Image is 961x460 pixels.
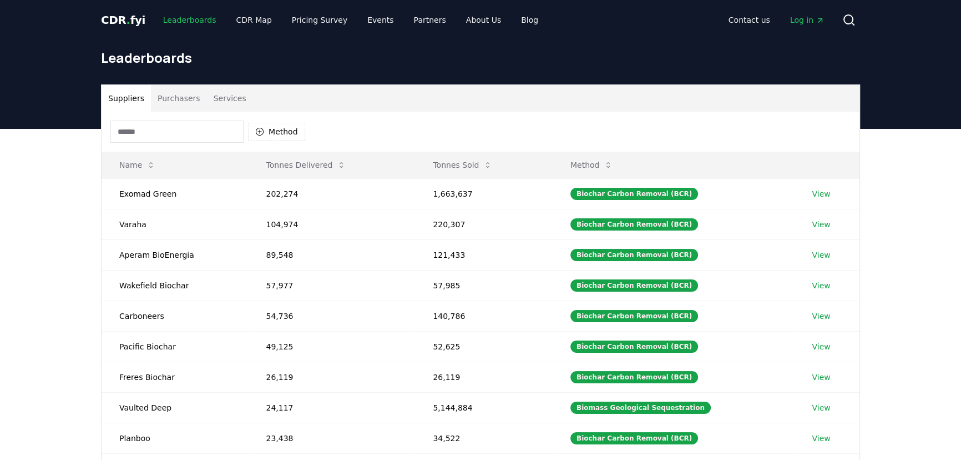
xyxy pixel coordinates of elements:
[415,362,553,392] td: 26,119
[570,310,698,322] div: Biochar Carbon Removal (BCR)
[154,10,547,30] nav: Main
[562,154,622,176] button: Method
[154,10,225,30] a: Leaderboards
[248,270,415,301] td: 57,977
[110,154,164,176] button: Name
[512,10,547,30] a: Blog
[257,154,355,176] button: Tonnes Delivered
[812,188,830,199] a: View
[781,10,833,30] a: Log in
[812,219,830,230] a: View
[812,280,830,291] a: View
[248,423,415,453] td: 23,438
[283,10,356,30] a: Pricing Survey
[812,341,830,352] a: View
[457,10,510,30] a: About Us
[570,279,698,292] div: Biochar Carbon Removal (BCR)
[405,10,455,30] a: Partners
[812,402,830,413] a: View
[101,49,860,67] h1: Leaderboards
[248,123,305,141] button: Method
[248,362,415,392] td: 26,119
[358,10,402,30] a: Events
[415,270,553,301] td: 57,985
[812,372,830,383] a: View
[102,85,151,112] button: Suppliers
[102,178,248,209] td: Exomad Green
[248,301,415,331] td: 54,736
[127,13,130,27] span: .
[720,10,779,30] a: Contact us
[570,188,698,200] div: Biochar Carbon Removal (BCR)
[207,85,253,112] button: Services
[570,402,711,414] div: Biomass Geological Sequestration
[570,249,698,261] div: Biochar Carbon Removal (BCR)
[790,14,825,26] span: Log in
[101,12,145,28] a: CDR.fyi
[248,392,415,423] td: 24,117
[415,301,553,331] td: 140,786
[248,331,415,362] td: 49,125
[102,362,248,392] td: Freres Biochar
[101,13,145,27] span: CDR fyi
[415,239,553,270] td: 121,433
[812,311,830,322] a: View
[248,209,415,239] td: 104,974
[102,331,248,362] td: Pacific Biochar
[151,85,207,112] button: Purchasers
[570,218,698,231] div: Biochar Carbon Removal (BCR)
[102,301,248,331] td: Carboneers
[102,239,248,270] td: Aperam BioEnergia
[102,392,248,423] td: Vaulted Deep
[424,154,501,176] button: Tonnes Sold
[227,10,281,30] a: CDR Map
[570,432,698,444] div: Biochar Carbon Removal (BCR)
[415,209,553,239] td: 220,307
[102,270,248,301] td: Wakefield Biochar
[415,331,553,362] td: 52,625
[570,371,698,383] div: Biochar Carbon Removal (BCR)
[102,423,248,453] td: Planboo
[720,10,833,30] nav: Main
[248,239,415,270] td: 89,548
[812,249,830,261] a: View
[248,178,415,209] td: 202,274
[570,341,698,353] div: Biochar Carbon Removal (BCR)
[102,209,248,239] td: Varaha
[415,392,553,423] td: 5,144,884
[415,423,553,453] td: 34,522
[415,178,553,209] td: 1,663,637
[812,433,830,444] a: View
